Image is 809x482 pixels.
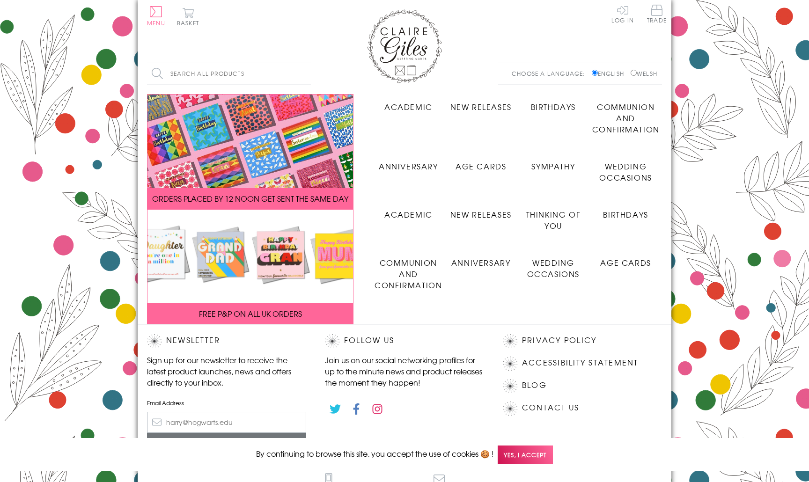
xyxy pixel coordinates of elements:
[147,19,165,27] span: Menu
[325,334,484,348] h2: Follow Us
[450,101,512,112] span: New Releases
[631,69,657,78] label: Welsh
[372,250,445,291] a: Communion and Confirmation
[592,69,629,78] label: English
[325,354,484,388] p: Join us on our social networking profiles for up to the minute news and product releases the mome...
[600,257,651,268] span: Age Cards
[372,153,445,172] a: Anniversary
[445,202,517,220] a: New Releases
[451,257,511,268] span: Anniversary
[302,63,311,84] input: Search
[375,257,442,291] span: Communion and Confirmation
[589,250,662,268] a: Age Cards
[517,202,590,231] a: Thinking of You
[517,94,590,112] a: Birthdays
[372,94,445,112] a: Academic
[367,9,442,83] img: Claire Giles Greetings Cards
[512,69,590,78] p: Choose a language:
[372,202,445,220] a: Academic
[147,399,306,407] label: Email Address
[522,402,579,414] a: Contact Us
[456,161,506,172] span: Age Cards
[384,209,433,220] span: Academic
[603,209,648,220] span: Birthdays
[147,334,306,348] h2: Newsletter
[611,5,634,23] a: Log In
[147,433,306,454] input: Subscribe
[517,153,590,172] a: Sympathy
[592,101,660,135] span: Communion and Confirmation
[152,193,348,204] span: ORDERS PLACED BY 12 NOON GET SENT THE SAME DAY
[647,5,667,23] span: Trade
[589,153,662,183] a: Wedding Occasions
[379,161,438,172] span: Anniversary
[517,250,590,279] a: Wedding Occasions
[631,70,637,76] input: Welsh
[147,63,311,84] input: Search all products
[147,354,306,388] p: Sign up for our newsletter to receive the latest product launches, news and offers directly to yo...
[445,94,517,112] a: New Releases
[522,334,596,347] a: Privacy Policy
[589,202,662,220] a: Birthdays
[522,379,547,392] a: Blog
[527,257,580,279] span: Wedding Occasions
[199,308,302,319] span: FREE P&P ON ALL UK ORDERS
[445,250,517,268] a: Anniversary
[445,153,517,172] a: Age Cards
[531,161,575,172] span: Sympathy
[531,101,576,112] span: Birthdays
[522,357,639,369] a: Accessibility Statement
[647,5,667,25] a: Trade
[450,209,512,220] span: New Releases
[526,209,581,231] span: Thinking of You
[384,101,433,112] span: Academic
[175,7,201,26] button: Basket
[498,445,553,464] span: Yes, I accept
[592,70,598,76] input: English
[147,6,165,26] button: Menu
[147,412,306,433] input: harry@hogwarts.edu
[599,161,652,183] span: Wedding Occasions
[589,94,662,135] a: Communion and Confirmation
